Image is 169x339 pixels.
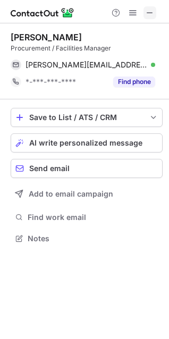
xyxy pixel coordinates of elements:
[11,231,163,246] button: Notes
[11,133,163,152] button: AI write personalized message
[11,6,74,19] img: ContactOut v5.3.10
[11,159,163,178] button: Send email
[28,234,158,243] span: Notes
[29,164,70,173] span: Send email
[29,113,144,122] div: Save to List / ATS / CRM
[11,210,163,225] button: Find work email
[29,139,142,147] span: AI write personalized message
[11,32,82,43] div: [PERSON_NAME]
[11,184,163,204] button: Add to email campaign
[11,108,163,127] button: save-profile-one-click
[113,77,155,87] button: Reveal Button
[26,60,147,70] span: [PERSON_NAME][EMAIL_ADDRESS][DOMAIN_NAME]
[28,213,158,222] span: Find work email
[29,190,113,198] span: Add to email campaign
[11,44,163,53] div: Procurement / Facilities Manager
